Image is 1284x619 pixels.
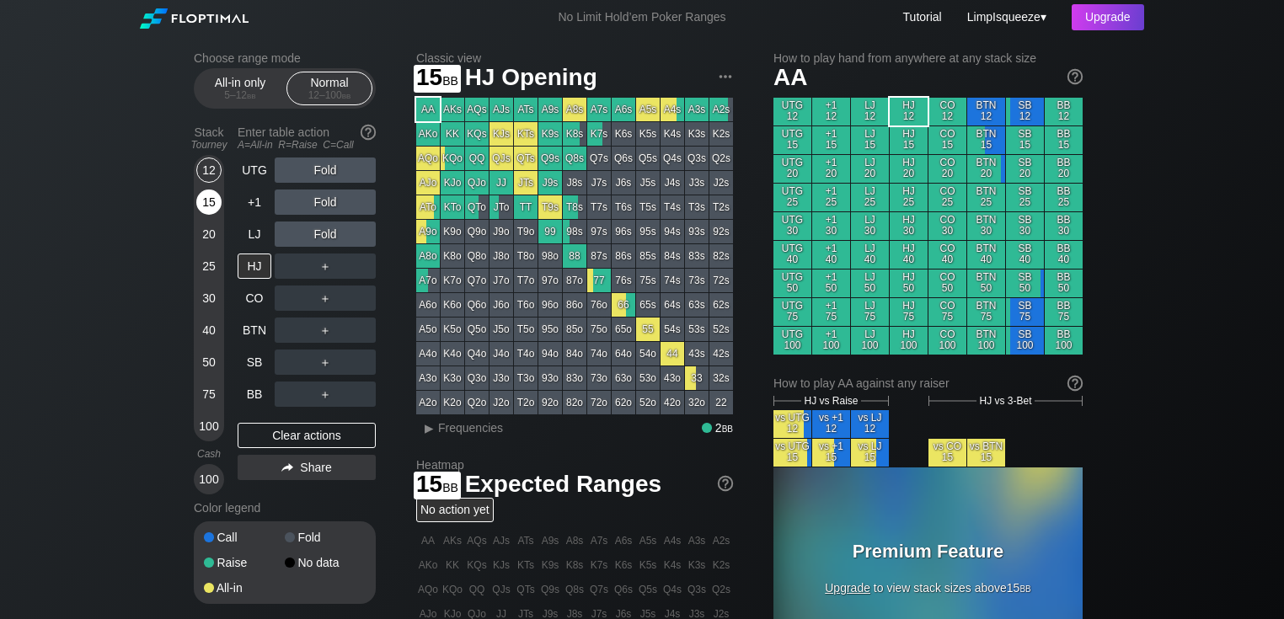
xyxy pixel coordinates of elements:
div: AA [416,98,440,121]
div: 25 [196,253,222,279]
div: 30 [196,285,222,311]
div: SB 12 [1006,98,1044,125]
div: K7s [587,122,611,146]
div: BTN 30 [967,212,1005,240]
div: Q8o [465,244,489,268]
div: T7o [514,269,538,292]
div: T4o [514,342,538,366]
div: ATo [416,195,440,219]
div: 42o [661,391,684,414]
div: T3o [514,366,538,390]
div: Q5s [636,147,660,170]
a: Tutorial [903,10,942,24]
div: A6s [612,98,635,121]
div: K6o [441,293,464,317]
div: Enter table action [238,119,376,157]
div: CO 15 [928,126,966,154]
div: K9s [538,122,562,146]
div: +1 [238,189,271,215]
div: 75s [636,269,660,292]
div: 87s [587,244,611,268]
div: UTG 30 [773,212,811,240]
div: KJo [441,171,464,195]
div: T9s [538,195,562,219]
div: SB 50 [1006,269,1044,297]
div: SB 15 [1006,126,1044,154]
div: ＋ [275,382,376,407]
div: BTN 50 [967,269,1005,297]
div: CO 12 [928,98,966,125]
img: help.32db89a4.svg [716,474,735,493]
h2: Classic view [416,51,733,65]
div: BTN 40 [967,241,1005,269]
div: 85s [636,244,660,268]
div: CO 25 [928,184,966,211]
div: BTN 100 [967,327,1005,355]
div: J5o [490,318,513,341]
div: J8s [563,171,586,195]
div: ＋ [275,350,376,375]
div: 83o [563,366,586,390]
div: 77 [587,269,611,292]
div: 12 – 100 [294,89,365,101]
div: Q5o [465,318,489,341]
div: 87o [563,269,586,292]
div: BB 20 [1045,155,1083,183]
div: UTG 40 [773,241,811,269]
div: 53s [685,318,709,341]
div: UTG 25 [773,184,811,211]
div: A3s [685,98,709,121]
div: +1 25 [812,184,850,211]
div: T5o [514,318,538,341]
div: 92s [709,220,733,243]
div: +1 50 [812,269,850,297]
div: SB 25 [1006,184,1044,211]
div: HJ 50 [890,269,928,297]
div: T8s [563,195,586,219]
div: Q6s [612,147,635,170]
div: HJ 30 [890,212,928,240]
div: BB [238,382,271,407]
div: KQs [465,122,489,146]
div: A6o [416,293,440,317]
div: 84o [563,342,586,366]
div: 62s [709,293,733,317]
div: BTN [238,318,271,343]
div: LJ 40 [851,241,889,269]
div: LJ 20 [851,155,889,183]
div: All-in only [201,72,279,104]
img: help.32db89a4.svg [1066,374,1084,392]
div: T2s [709,195,733,219]
div: 96s [612,220,635,243]
div: QJs [490,147,513,170]
div: 53o [636,366,660,390]
div: K5o [441,318,464,341]
div: J3s [685,171,709,195]
div: J6o [490,293,513,317]
div: 44 [661,342,684,366]
div: KK [441,122,464,146]
div: 75 [196,382,222,407]
div: Q9o [465,220,489,243]
div: CO 30 [928,212,966,240]
div: Q9s [538,147,562,170]
img: ellipsis.fd386fe8.svg [716,67,735,86]
div: 95s [636,220,660,243]
div: A=All-in R=Raise C=Call [238,139,376,151]
div: J9s [538,171,562,195]
div: HJ 75 [890,298,928,326]
div: ▾ [963,8,1049,26]
div: QTs [514,147,538,170]
div: K4s [661,122,684,146]
div: 93s [685,220,709,243]
div: K4o [441,342,464,366]
div: UTG 50 [773,269,811,297]
div: 63s [685,293,709,317]
div: J7s [587,171,611,195]
div: Q3s [685,147,709,170]
div: BB 40 [1045,241,1083,269]
div: T6o [514,293,538,317]
div: LJ 30 [851,212,889,240]
div: BB 15 [1045,126,1083,154]
div: J5s [636,171,660,195]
